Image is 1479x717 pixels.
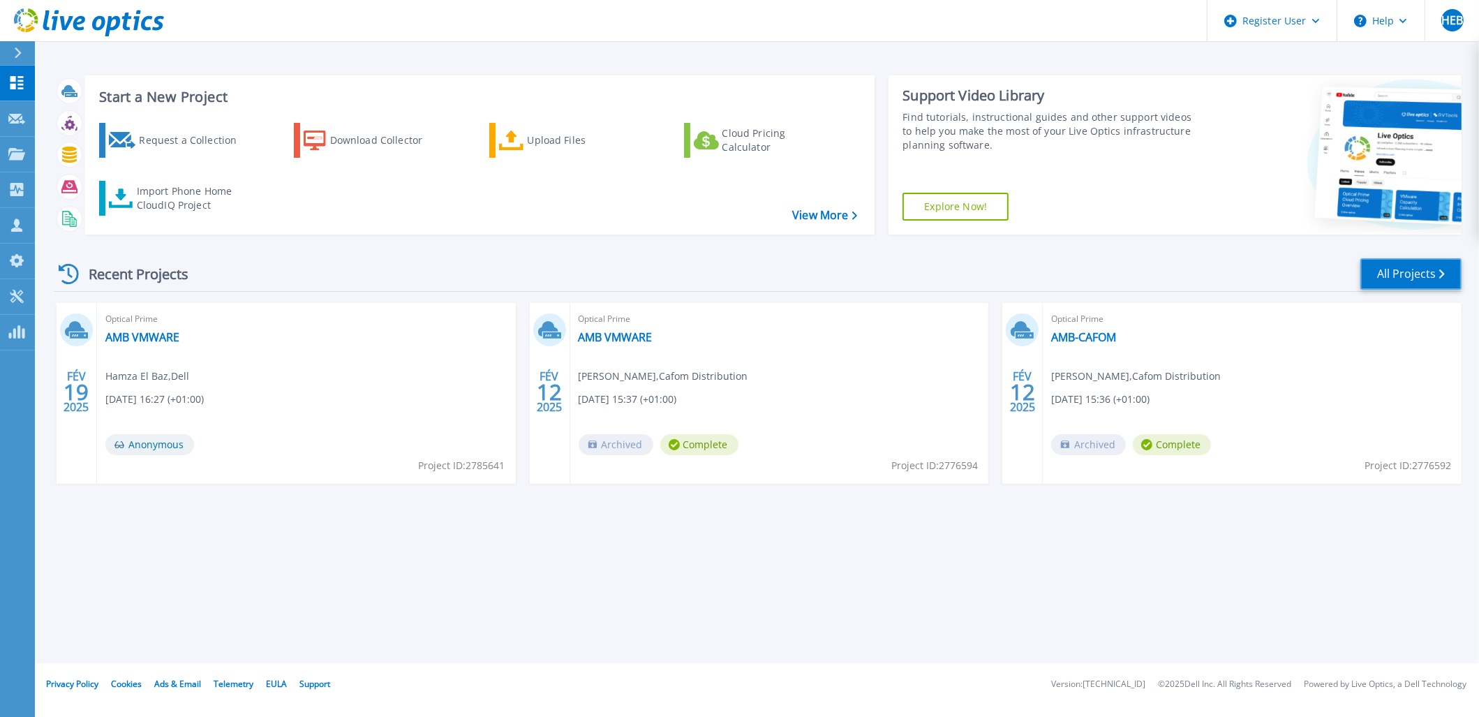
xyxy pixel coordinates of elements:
[294,123,449,158] a: Download Collector
[1009,367,1036,417] div: FÉV 2025
[489,123,645,158] a: Upload Files
[1133,434,1211,455] span: Complete
[1360,258,1462,290] a: All Projects
[214,678,253,690] a: Telemetry
[46,678,98,690] a: Privacy Policy
[330,126,442,154] div: Download Collector
[1051,680,1145,689] li: Version: [TECHNICAL_ID]
[99,123,255,158] a: Request a Collection
[902,110,1196,152] div: Find tutorials, instructional guides and other support videos to help you make the most of your L...
[1158,680,1291,689] li: © 2025 Dell Inc. All Rights Reserved
[419,458,505,473] span: Project ID: 2785641
[579,392,677,407] span: [DATE] 15:37 (+01:00)
[684,123,840,158] a: Cloud Pricing Calculator
[137,184,246,212] div: Import Phone Home CloudIQ Project
[660,434,738,455] span: Complete
[54,257,207,291] div: Recent Projects
[1051,330,1116,344] a: AMB-CAFOM
[1304,680,1466,689] li: Powered by Live Optics, a Dell Technology
[579,434,653,455] span: Archived
[902,87,1196,105] div: Support Video Library
[902,193,1009,221] a: Explore Now!
[105,311,507,327] span: Optical Prime
[891,458,978,473] span: Project ID: 2776594
[527,126,639,154] div: Upload Files
[792,209,857,222] a: View More
[579,330,653,344] a: AMB VMWARE
[64,386,89,398] span: 19
[266,678,287,690] a: EULA
[579,369,748,384] span: [PERSON_NAME] , Cafom Distribution
[105,392,204,407] span: [DATE] 16:27 (+01:00)
[63,367,89,417] div: FÉV 2025
[537,386,562,398] span: 12
[154,678,201,690] a: Ads & Email
[722,126,834,154] div: Cloud Pricing Calculator
[105,330,179,344] a: AMB VMWARE
[1365,458,1451,473] span: Project ID: 2776592
[105,434,194,455] span: Anonymous
[1051,434,1126,455] span: Archived
[1051,392,1150,407] span: [DATE] 15:36 (+01:00)
[536,367,563,417] div: FÉV 2025
[139,126,251,154] div: Request a Collection
[1010,386,1035,398] span: 12
[1441,15,1463,26] span: HEB
[1051,369,1221,384] span: [PERSON_NAME] , Cafom Distribution
[111,678,142,690] a: Cookies
[299,678,330,690] a: Support
[1051,311,1453,327] span: Optical Prime
[579,311,981,327] span: Optical Prime
[99,89,857,105] h3: Start a New Project
[105,369,189,384] span: Hamza El Baz , Dell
